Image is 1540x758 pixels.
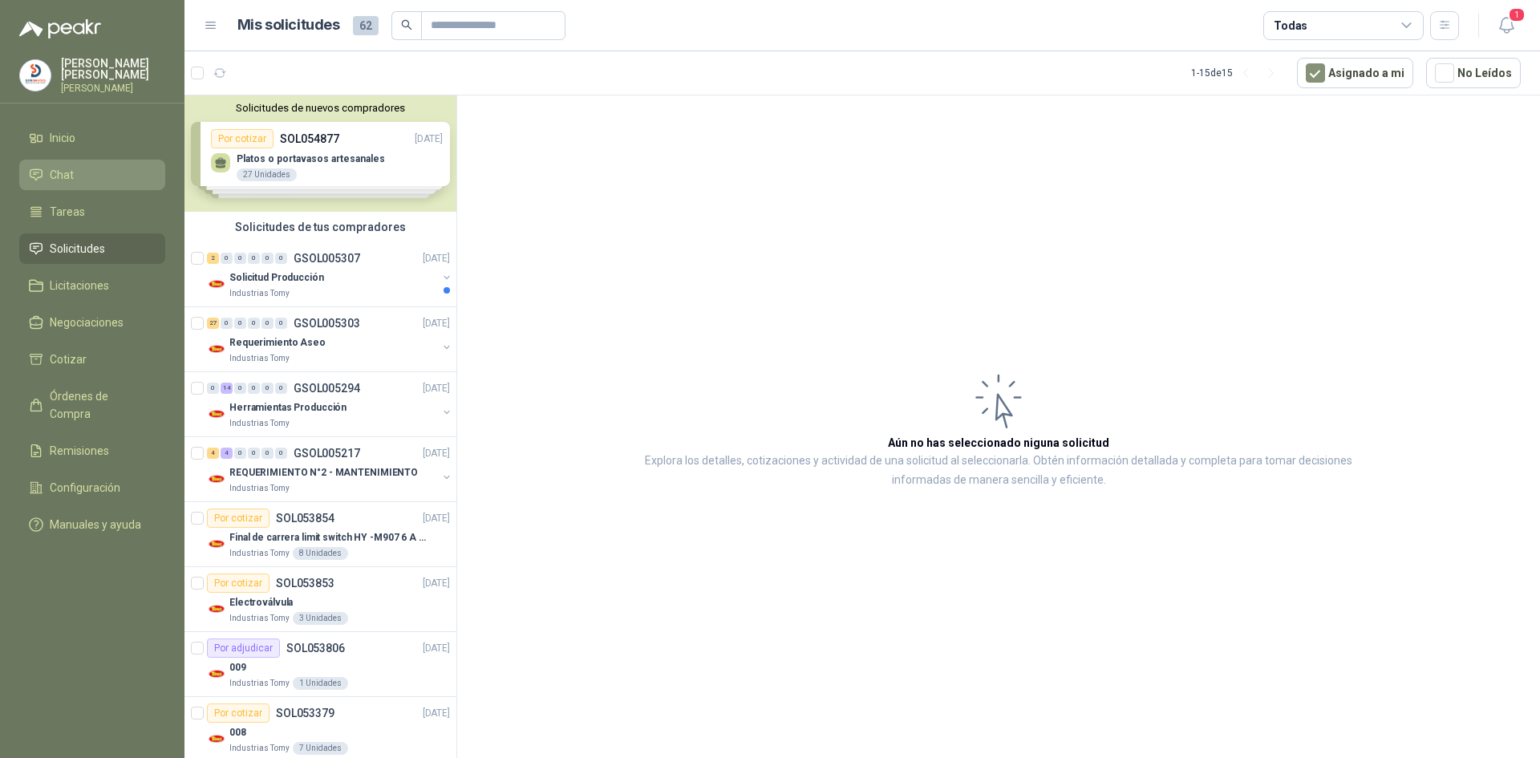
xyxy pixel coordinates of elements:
a: Chat [19,160,165,190]
p: REQUERIMIENTO N°2 - MANTENIMIENTO [229,465,418,480]
a: Licitaciones [19,270,165,301]
p: Herramientas Producción [229,400,346,415]
p: Industrias Tomy [229,287,290,300]
div: 0 [275,448,287,459]
p: Industrias Tomy [229,612,290,625]
div: 0 [261,448,274,459]
div: Por cotizar [207,509,269,528]
div: 0 [248,318,260,329]
div: 0 [261,318,274,329]
img: Company Logo [207,729,226,748]
div: 2 [207,253,219,264]
span: Chat [50,166,74,184]
span: Inicio [50,129,75,147]
div: 27 [207,318,219,329]
span: Licitaciones [50,277,109,294]
div: 1 Unidades [293,677,348,690]
p: [PERSON_NAME] [61,83,165,93]
a: Remisiones [19,436,165,466]
p: Explora los detalles, cotizaciones y actividad de una solicitud al seleccionarla. Obtén informaci... [618,452,1380,490]
a: Por cotizarSOL053854[DATE] Company LogoFinal de carrera limit switch HY -M907 6 A - 250 V a.cIndu... [184,502,456,567]
p: [DATE] [423,381,450,396]
img: Logo peakr [19,19,101,39]
button: Solicitudes de nuevos compradores [191,102,450,114]
a: Órdenes de Compra [19,381,165,429]
img: Company Logo [207,274,226,294]
p: SOL053853 [276,578,334,589]
span: 62 [353,16,379,35]
span: 1 [1508,7,1526,22]
p: Final de carrera limit switch HY -M907 6 A - 250 V a.c [229,530,429,545]
p: [DATE] [423,251,450,266]
a: Configuración [19,472,165,503]
p: GSOL005303 [294,318,360,329]
img: Company Logo [207,664,226,683]
a: Solicitudes [19,233,165,264]
button: 1 [1492,11,1521,40]
p: Industrias Tomy [229,352,290,365]
a: 0 14 0 0 0 0 GSOL005294[DATE] Company LogoHerramientas ProducciónIndustrias Tomy [207,379,453,430]
span: Cotizar [50,351,87,368]
div: 0 [234,448,246,459]
a: Inicio [19,123,165,153]
p: Industrias Tomy [229,677,290,690]
a: Negociaciones [19,307,165,338]
p: GSOL005294 [294,383,360,394]
img: Company Logo [207,339,226,359]
span: Remisiones [50,442,109,460]
div: 0 [248,448,260,459]
p: [DATE] [423,446,450,461]
div: Por adjudicar [207,638,280,658]
a: Tareas [19,197,165,227]
p: SOL053379 [276,707,334,719]
span: Solicitudes [50,240,105,257]
div: 0 [248,383,260,394]
button: No Leídos [1426,58,1521,88]
span: Manuales y ayuda [50,516,141,533]
div: Por cotizar [207,574,269,593]
div: 8 Unidades [293,547,348,560]
img: Company Logo [207,469,226,488]
p: [DATE] [423,706,450,721]
p: [DATE] [423,641,450,656]
div: 3 Unidades [293,612,348,625]
div: 4 [207,448,219,459]
img: Company Logo [207,534,226,553]
p: 009 [229,660,246,675]
p: SOL053806 [286,642,345,654]
span: Tareas [50,203,85,221]
a: 2 0 0 0 0 0 GSOL005307[DATE] Company LogoSolicitud ProducciónIndustrias Tomy [207,249,453,300]
div: 0 [221,318,233,329]
a: 4 4 0 0 0 0 GSOL005217[DATE] Company LogoREQUERIMIENTO N°2 - MANTENIMIENTOIndustrias Tomy [207,444,453,495]
p: Industrias Tomy [229,547,290,560]
div: 0 [234,318,246,329]
p: Electroválvula [229,595,293,610]
div: Por cotizar [207,703,269,723]
p: Requerimiento Aseo [229,335,326,351]
p: Industrias Tomy [229,742,290,755]
p: GSOL005307 [294,253,360,264]
span: Órdenes de Compra [50,387,150,423]
div: 4 [221,448,233,459]
p: [DATE] [423,511,450,526]
div: 0 [275,383,287,394]
div: Solicitudes de nuevos compradoresPor cotizarSOL054877[DATE] Platos o portavasos artesanales27 Uni... [184,95,456,212]
div: 0 [234,383,246,394]
div: Todas [1274,17,1307,34]
p: [DATE] [423,576,450,591]
a: Por adjudicarSOL053806[DATE] Company Logo009Industrias Tomy1 Unidades [184,632,456,697]
span: Configuración [50,479,120,497]
p: [PERSON_NAME] [PERSON_NAME] [61,58,165,80]
div: 14 [221,383,233,394]
div: Solicitudes de tus compradores [184,212,456,242]
div: 0 [275,318,287,329]
img: Company Logo [207,599,226,618]
img: Company Logo [20,60,51,91]
h3: Aún no has seleccionado niguna solicitud [888,434,1109,452]
img: Company Logo [207,404,226,424]
div: 1 - 15 de 15 [1191,60,1284,86]
p: Industrias Tomy [229,482,290,495]
div: 0 [261,253,274,264]
div: 0 [248,253,260,264]
a: Manuales y ayuda [19,509,165,540]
